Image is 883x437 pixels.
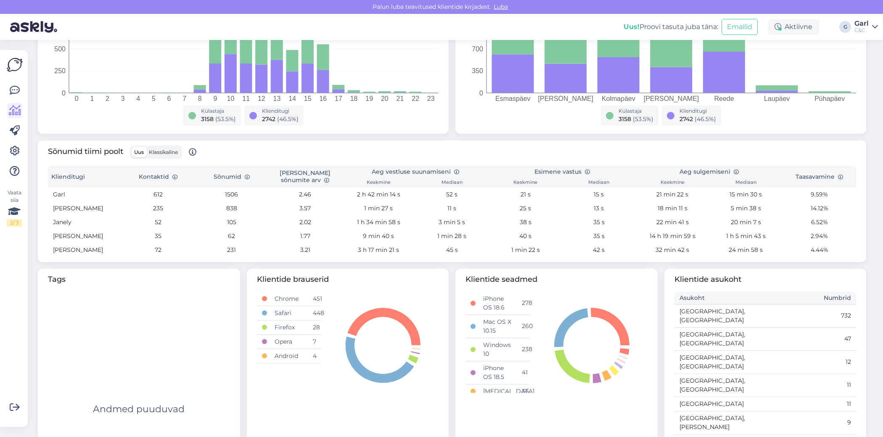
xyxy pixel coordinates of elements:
td: 40 s [489,229,562,243]
td: 9 [765,411,856,434]
td: 6.52% [783,215,856,229]
td: 36 [517,384,529,398]
td: [GEOGRAPHIC_DATA], [GEOGRAPHIC_DATA] [674,304,765,327]
tspan: 7 [182,95,186,102]
tspan: 10 [227,95,235,102]
span: ( 46.5 %) [695,115,716,123]
td: 3 min 5 s [415,215,489,229]
td: 2.46 [268,188,342,201]
td: 2.94% [783,229,856,243]
tspan: 21 [397,95,404,102]
td: 14.12% [783,201,856,215]
tspan: 350 [472,67,483,74]
td: 3 h 17 min 21 s [342,243,415,257]
tspan: 3 [121,95,125,102]
div: Külastaja [201,107,236,115]
td: 612 [122,188,195,201]
tspan: 18 [350,95,358,102]
span: Tags [48,274,230,285]
tspan: 5 [152,95,156,102]
th: Mediaan [562,178,636,188]
th: Keskmine [342,178,415,188]
td: 41 [517,361,529,384]
td: 5 min 38 s [709,201,783,215]
td: 1 h 34 min 58 s [342,215,415,229]
td: 11 [765,373,856,397]
tspan: [PERSON_NAME] [644,95,699,103]
th: Mediaan [709,178,783,188]
td: 3.21 [268,243,342,257]
tspan: 11 [242,95,250,102]
tspan: 4 [136,95,140,102]
tspan: 500 [54,45,66,53]
div: Vaata siia [7,189,22,227]
td: 105 [195,215,268,229]
td: 231 [195,243,268,257]
td: 28 [308,320,320,334]
td: 7 [308,334,320,349]
td: 35 s [562,229,636,243]
tspan: 6 [167,95,171,102]
tspan: 250 [54,67,66,74]
td: 52 [122,215,195,229]
td: 18 min 11 s [636,201,709,215]
td: 12 [765,350,856,373]
td: 11 [765,397,856,411]
div: C&C [854,27,869,34]
th: Sõnumid [195,166,268,188]
tspan: 13 [273,95,281,102]
td: 4.44% [783,243,856,257]
th: Esimene vastus [489,166,635,178]
td: 52 s [415,188,489,201]
td: 260 [517,315,529,338]
th: Mediaan [415,178,489,188]
td: 62 [195,229,268,243]
tspan: 19 [365,95,373,102]
th: Aeg sulgemiseni [636,166,783,178]
tspan: 15 [304,95,312,102]
td: [GEOGRAPHIC_DATA] [674,397,765,411]
tspan: Esmaspäev [495,95,531,102]
td: 11 s [415,201,489,215]
td: 35 s [562,215,636,229]
td: 22 min 41 s [636,215,709,229]
td: 278 [517,292,529,315]
td: 3.57 [268,201,342,215]
span: Sõnumid tiimi poolt [48,146,196,159]
td: 25 s [489,201,562,215]
td: 1 h 5 min 43 s [709,229,783,243]
span: ( 46.5 %) [277,115,299,123]
tspan: 17 [335,95,342,102]
td: Opera [270,334,308,349]
tspan: 1 [90,95,94,102]
th: Keskmine [636,178,709,188]
tspan: 0 [479,90,483,97]
td: [GEOGRAPHIC_DATA], [GEOGRAPHIC_DATA] [674,327,765,350]
td: 13 s [562,201,636,215]
td: [GEOGRAPHIC_DATA], [PERSON_NAME] [674,411,765,434]
td: 1506 [195,188,268,201]
td: [GEOGRAPHIC_DATA], [GEOGRAPHIC_DATA] [674,350,765,373]
b: Uus! [624,23,640,31]
td: 448 [308,306,320,320]
div: Andmed puuduvad [93,402,185,416]
tspan: Laupäev [764,95,790,102]
th: [PERSON_NAME] sõnumite arv [268,166,342,188]
tspan: 9 [213,95,217,102]
td: Mac OS X 10.15 [478,315,516,338]
td: 238 [517,338,529,361]
tspan: 0 [75,95,79,102]
tspan: Kolmapäev [602,95,635,102]
td: [PERSON_NAME] [48,243,122,257]
td: iPhone OS 18.5 [478,361,516,384]
td: [GEOGRAPHIC_DATA], [GEOGRAPHIC_DATA] [674,373,765,397]
td: 235 [122,201,195,215]
tspan: 8 [198,95,202,102]
tspan: Reede [714,95,734,102]
tspan: [PERSON_NAME] [538,95,594,103]
td: 47 [765,327,856,350]
div: 2 / 3 [7,219,22,227]
span: ( 53.5 %) [633,115,653,123]
td: 20 min 7 s [709,215,783,229]
th: Kontaktid [122,166,195,188]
